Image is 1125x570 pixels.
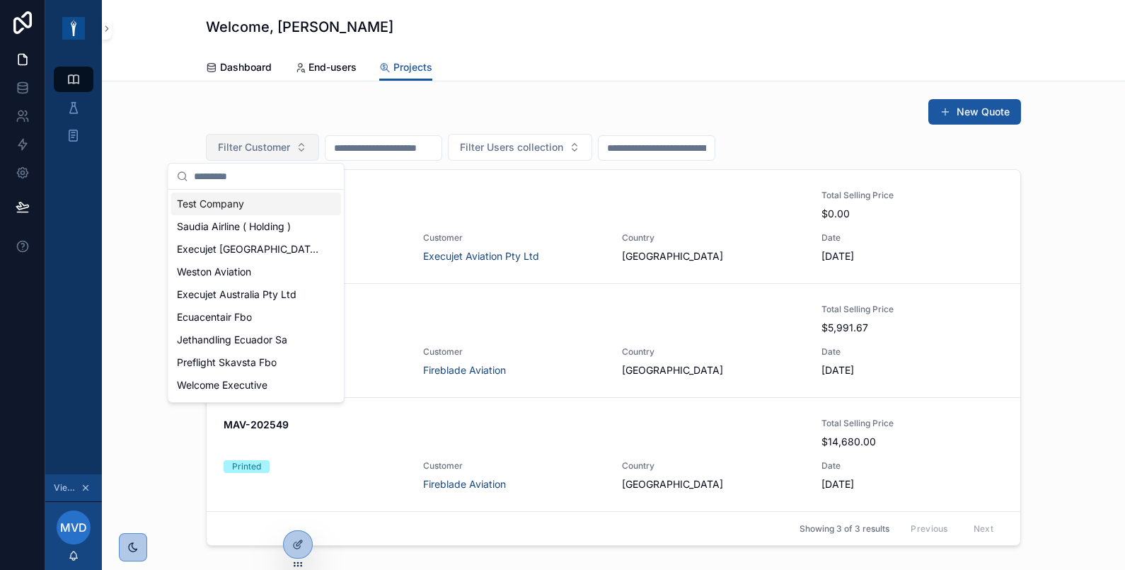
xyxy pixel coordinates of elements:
[821,190,1004,201] span: Total Selling Price
[622,346,804,358] span: Country
[45,57,102,167] div: scrollable content
[177,242,318,256] span: Execujet [GEOGRAPHIC_DATA]
[423,477,506,491] a: Fireblade Aviation
[177,220,291,234] span: Saudia Airline ( Holding )
[423,232,606,244] span: Customer
[448,134,592,161] button: Select Button
[821,304,1004,315] span: Total Selling Price
[622,363,723,377] span: [GEOGRAPHIC_DATA]
[460,140,563,154] span: Filter Users collection
[821,232,1004,244] span: Date
[622,232,804,244] span: Country
[177,355,277,370] span: Preflight Skavsta Fbo
[821,207,1004,221] span: $0.00
[821,460,1004,472] span: Date
[177,287,296,302] span: Execujet Australia Pty Ltd
[206,55,272,83] a: Dashboard
[308,60,357,74] span: End-users
[220,60,272,74] span: Dashboard
[821,321,1004,335] span: $5,991.67
[206,134,319,161] button: Select Button
[622,477,723,491] span: [GEOGRAPHIC_DATA]
[60,519,87,536] span: Mvd
[423,346,606,358] span: Customer
[821,249,1004,263] span: [DATE]
[294,55,357,83] a: End-users
[379,55,432,81] a: Projects
[423,249,539,263] a: Execujet Aviation Pty Ltd
[423,460,606,472] span: Customer
[821,363,1004,377] span: [DATE]
[224,418,289,431] strong: MAV-202549
[177,401,211,415] span: Aviavip
[207,170,1020,283] a: MAV-202551Total Selling Price$0.00--CustomerExecujet Aviation Pty LtdCountry[GEOGRAPHIC_DATA]Date...
[207,283,1020,397] a: MAV-202550Total Selling Price$5,991.67--CustomerFireblade AviationCountry[GEOGRAPHIC_DATA]Date[DATE]
[218,140,290,154] span: Filter Customer
[800,523,889,535] span: Showing 3 of 3 results
[207,397,1020,511] a: MAV-202549Total Selling Price$14,680.00PrintedCustomerFireblade AviationCountry[GEOGRAPHIC_DATA]D...
[62,17,85,40] img: App logo
[206,17,393,37] h1: Welcome, [PERSON_NAME]
[821,346,1004,358] span: Date
[423,363,506,377] a: Fireblade Aviation
[821,477,1004,491] span: [DATE]
[54,482,78,494] span: Viewing as [PERSON_NAME]
[622,249,723,263] span: [GEOGRAPHIC_DATA]
[177,265,251,279] span: Weston Aviation
[177,378,267,392] span: Welcome Executive
[177,333,287,347] span: Jethandling Ecuador Sa
[928,99,1021,125] button: New Quote
[821,418,1004,429] span: Total Selling Price
[177,310,252,324] span: Ecuacentair Fbo
[177,197,244,211] span: Test Company
[168,190,344,402] div: Suggestions
[232,460,261,473] div: Printed
[821,435,1004,449] span: $14,680.00
[622,460,804,472] span: Country
[393,60,432,74] span: Projects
